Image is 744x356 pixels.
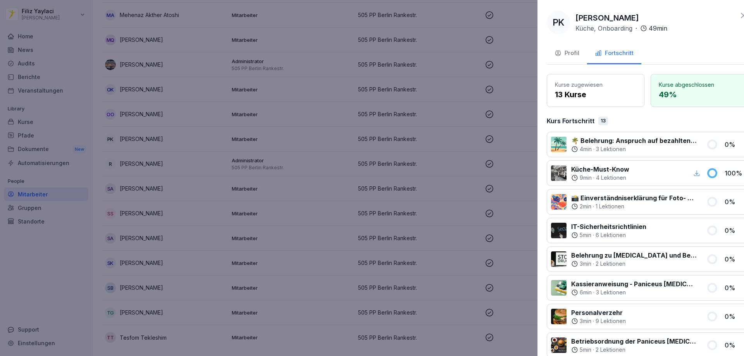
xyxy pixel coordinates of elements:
[725,140,744,149] p: 0 %
[575,24,632,33] p: Küche, Onboarding
[571,165,629,174] p: Küche-Must-Know
[725,255,744,264] p: 0 %
[571,251,697,260] p: Belehrung zu [MEDICAL_DATA] und Betäubungsmitteln am Arbeitsplatz
[598,117,608,125] div: 13
[580,289,592,296] p: 6 min
[571,308,626,317] p: Personalverzehr
[547,11,570,34] div: PK
[571,136,697,145] p: 🌴 Belehrung: Anspruch auf bezahlten Erholungsurlaub und [PERSON_NAME]
[659,81,740,89] p: Kurse abgeschlossen
[596,289,626,296] p: 3 Lektionen
[575,24,667,33] div: ·
[659,89,740,100] p: 49 %
[580,346,591,354] p: 5 min
[571,203,697,210] div: ·
[571,145,697,153] div: ·
[596,145,626,153] p: 3 Lektionen
[580,260,591,268] p: 3 min
[725,169,744,178] p: 100 %
[571,222,646,231] p: IT-Sicherheitsrichtlinien
[571,346,697,354] div: ·
[725,341,744,350] p: 0 %
[725,226,744,235] p: 0 %
[580,145,592,153] p: 4 min
[547,116,594,126] p: Kurs Fortschritt
[571,174,629,182] div: ·
[587,43,641,64] button: Fortschritt
[596,317,626,325] p: 9 Lektionen
[571,193,697,203] p: 📸 Einverständniserklärung für Foto- und Videonutzung
[571,231,646,239] div: ·
[575,12,639,24] p: [PERSON_NAME]
[571,337,697,346] p: Betriebsordnung der Paniceus [MEDICAL_DATA] Systemzentrale
[571,279,697,289] p: Kassieranweisung - Paniceus [MEDICAL_DATA] Systemzentrale GmbH
[555,89,636,100] p: 13 Kurse
[725,197,744,206] p: 0 %
[580,203,591,210] p: 2 min
[580,231,591,239] p: 5 min
[596,260,625,268] p: 2 Lektionen
[595,49,634,58] div: Fortschritt
[725,312,744,321] p: 0 %
[555,81,636,89] p: Kurse zugewiesen
[571,260,697,268] div: ·
[571,317,626,325] div: ·
[580,317,591,325] p: 3 min
[580,174,592,182] p: 9 min
[547,43,587,64] button: Profil
[725,283,744,292] p: 0 %
[596,174,626,182] p: 4 Lektionen
[555,49,579,58] div: Profil
[649,24,667,33] p: 49 min
[596,203,624,210] p: 1 Lektionen
[571,289,697,296] div: ·
[596,231,626,239] p: 6 Lektionen
[596,346,625,354] p: 2 Lektionen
